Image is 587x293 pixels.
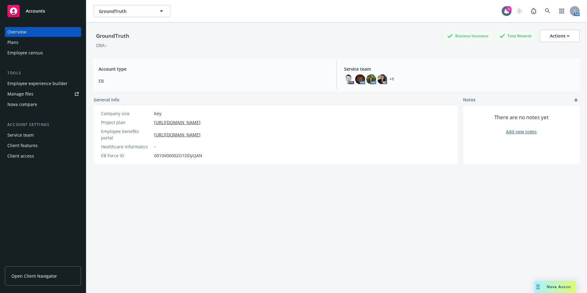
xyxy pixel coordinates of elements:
div: Healthcare Informatics [101,143,152,150]
a: Employee census [5,48,81,58]
a: Report a Bug [527,5,540,17]
div: 5 [506,6,511,12]
div: Service team [7,130,34,140]
span: Service team [344,66,575,72]
div: Employee benefits portal [101,128,152,141]
span: There are no notes yet [494,114,549,121]
div: Drag to move [534,281,542,293]
a: Switch app [556,5,568,17]
div: Tools [5,70,81,76]
span: Notes [463,96,476,104]
span: General info [94,96,119,103]
a: Employee experience builder [5,79,81,88]
a: Search [542,5,554,17]
span: Accounts [26,9,45,14]
div: Client access [7,151,34,161]
a: Add new notes [506,128,537,135]
a: Nova compare [5,100,81,109]
a: Plans [5,37,81,47]
span: Key [154,110,161,117]
div: Account settings [5,122,81,128]
span: EB [99,78,329,84]
span: 0010V00002O1DDyQAN [154,152,202,159]
div: Nova compare [7,100,37,109]
div: Business Insurance [444,32,492,40]
div: Plans [7,37,18,47]
div: DBA: - [96,42,107,49]
button: GroundTruth [94,5,170,17]
div: Project plan [101,119,152,126]
img: photo [355,74,365,84]
div: GroundTruth [94,32,132,40]
div: Company size [101,110,152,117]
span: Open Client Navigator [11,273,57,279]
div: EB Force ID [101,152,152,159]
img: photo [344,74,354,84]
div: Employee census [7,48,43,58]
button: Actions [540,30,580,42]
div: Overview [7,27,26,37]
div: Employee experience builder [7,79,68,88]
a: Overview [5,27,81,37]
img: photo [377,74,387,84]
img: photo [366,74,376,84]
a: Accounts [5,2,81,20]
a: add [572,96,580,104]
a: Start snowing [513,5,526,17]
a: Manage files [5,89,81,99]
a: Client access [5,151,81,161]
span: - [154,143,156,150]
button: Nova Assist [534,281,576,293]
div: Client features [7,141,38,150]
a: [URL][DOMAIN_NAME] [154,119,200,126]
span: Account type [99,66,329,72]
a: [URL][DOMAIN_NAME] [154,131,200,138]
span: Nova Assist [547,284,571,289]
a: +1 [390,77,394,81]
span: GroundTruth [99,8,152,14]
a: Client features [5,141,81,150]
div: Manage files [7,89,33,99]
div: Total Rewards [496,32,535,40]
div: Actions [550,30,570,42]
a: Service team [5,130,81,140]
